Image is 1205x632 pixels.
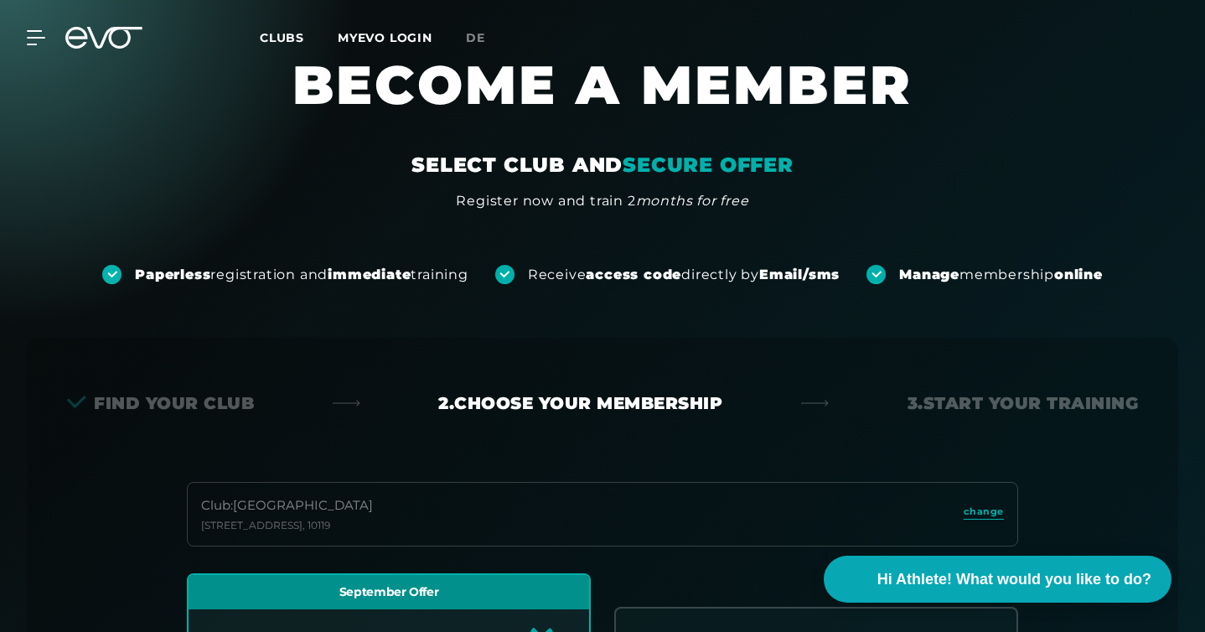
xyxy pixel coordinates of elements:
strong: Manage [899,267,959,282]
h1: BECOME A MEMBER [217,51,988,152]
div: SELECT CLUB AND [411,152,794,179]
strong: Email/sms [759,267,840,282]
div: Find your club [67,391,254,415]
em: SECURE OFFER [623,153,794,177]
strong: Paperless [135,267,210,282]
div: 2. Choose your membership [438,391,722,415]
div: [STREET_ADDRESS] , 10119 [201,519,373,532]
div: Club : [GEOGRAPHIC_DATA] [201,496,373,515]
a: change [964,505,1004,524]
a: MYEVO LOGIN [338,30,432,45]
div: 3. Start your Training [908,391,1139,415]
div: Register now and train 2 [456,191,748,211]
span: Hi Athlete! What would you like to do? [877,568,1151,591]
em: months for free [636,193,749,209]
div: Receive directly by [528,266,840,284]
span: change [964,505,1004,519]
button: Hi Athlete! What would you like to do? [824,556,1171,603]
strong: online [1054,267,1103,282]
span: de [466,30,485,45]
span: Clubs [260,30,304,45]
div: membership [899,266,1103,284]
a: Clubs [260,29,338,45]
a: de [466,28,505,48]
strong: immediate [328,267,411,282]
strong: access code [586,267,681,282]
div: registration and training [135,266,468,284]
